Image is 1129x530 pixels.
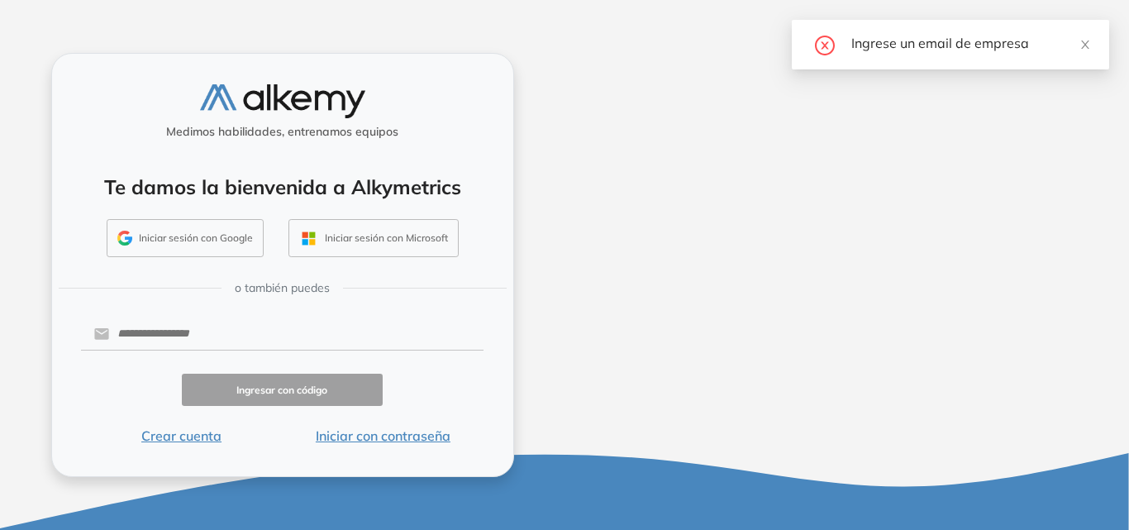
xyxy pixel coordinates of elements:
button: Crear cuenta [81,426,283,446]
img: OUTLOOK_ICON [299,229,318,248]
button: Ingresar con código [182,374,383,406]
div: Ingrese un email de empresa [851,33,1089,53]
span: close-circle [815,33,835,55]
span: close [1079,39,1091,50]
h5: Medimos habilidades, entrenamos equipos [59,125,507,139]
button: Iniciar con contraseña [282,426,484,446]
h4: Te damos la bienvenida a Alkymetrics [74,175,492,199]
span: o también puedes [235,279,330,297]
button: Iniciar sesión con Microsoft [288,219,459,257]
img: GMAIL_ICON [117,231,132,246]
button: Iniciar sesión con Google [107,219,264,257]
img: logo-alkemy [200,84,365,118]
